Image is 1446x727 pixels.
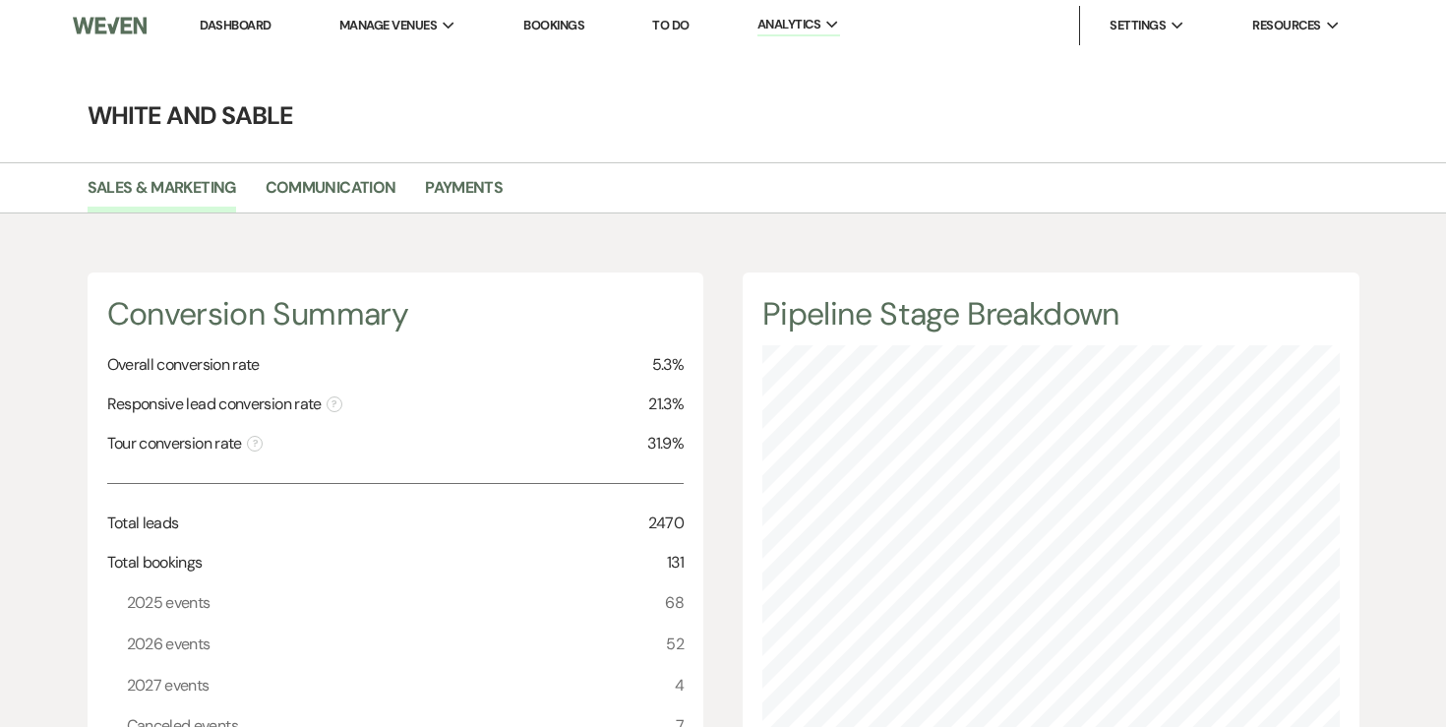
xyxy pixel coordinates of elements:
span: Analytics [757,15,820,34]
span: ? [327,396,342,412]
span: Total leads [107,512,179,535]
span: Manage Venues [339,16,437,35]
span: Total bookings [107,551,203,575]
a: Payments [425,175,503,212]
h4: Pipeline Stage Breakdown [762,292,1340,336]
img: Weven Logo [73,5,147,46]
span: Settings [1110,16,1166,35]
span: Tour conversion rate [107,432,263,455]
a: Sales & Marketing [88,175,236,212]
span: 68 [665,590,684,616]
span: 2026 events [127,632,211,657]
span: 2470 [648,512,684,535]
span: Responsive lead conversion rate [107,393,342,416]
a: Dashboard [200,17,271,33]
a: Bookings [523,17,584,33]
a: Communication [266,175,396,212]
span: 5.3% [652,353,684,377]
span: ? [247,436,263,452]
h4: White and Sable [15,98,1431,133]
span: 31.9% [647,432,684,455]
span: 52 [666,632,684,657]
span: 2025 events [127,590,211,616]
a: To Do [652,17,689,33]
h4: Conversion Summary [107,292,685,336]
span: Overall conversion rate [107,353,260,377]
span: 2027 events [127,673,210,698]
span: 131 [667,551,684,575]
span: Resources [1252,16,1320,35]
span: 21.3% [648,393,684,416]
span: 4 [675,673,684,698]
